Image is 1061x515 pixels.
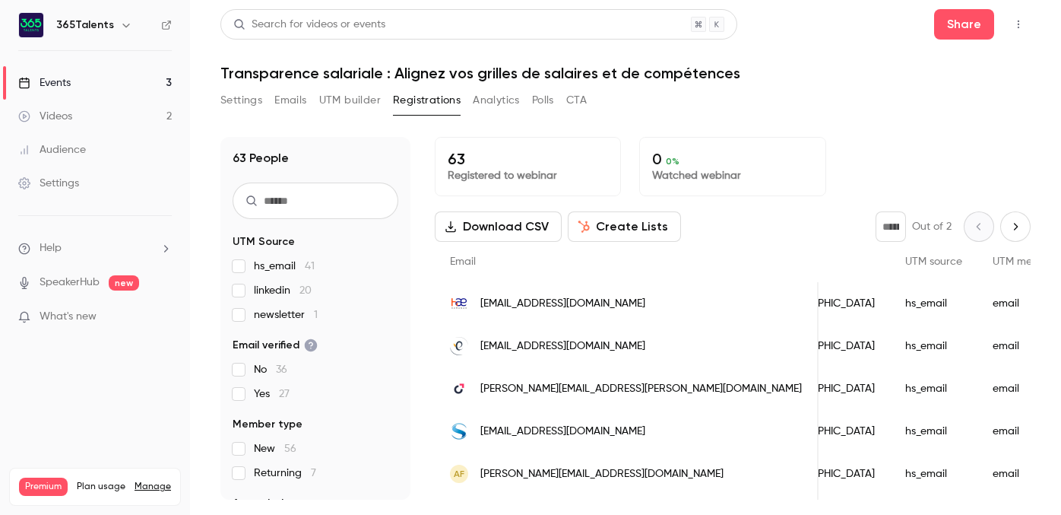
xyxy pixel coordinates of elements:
[435,211,562,242] button: Download CSV
[566,88,587,113] button: CTA
[314,310,318,320] span: 1
[993,256,1056,267] span: UTM medium
[480,424,645,440] span: [EMAIL_ADDRESS][DOMAIN_NAME]
[905,256,962,267] span: UTM source
[274,88,306,113] button: Emails
[311,468,316,478] span: 7
[890,367,977,410] div: hs_email
[18,142,86,157] div: Audience
[393,88,461,113] button: Registrations
[56,17,114,33] h6: 365Talents
[912,219,952,234] p: Out of 2
[890,325,977,367] div: hs_email
[319,88,381,113] button: UTM builder
[450,422,468,440] img: safrangroup.com
[254,441,296,456] span: New
[254,259,315,274] span: hs_email
[454,467,464,481] span: AF
[480,296,645,312] span: [EMAIL_ADDRESS][DOMAIN_NAME]
[480,466,724,482] span: [PERSON_NAME][EMAIL_ADDRESS][DOMAIN_NAME]
[40,275,100,291] a: SpeakerHub
[220,64,1031,82] h1: Transparence salariale : Alignez vos grilles de salaires et de compétences
[305,261,315,272] span: 41
[450,337,468,355] img: e-sweetenergies.com
[299,285,312,296] span: 20
[19,478,68,496] span: Premium
[755,410,890,453] div: [GEOGRAPHIC_DATA]
[276,364,287,375] span: 36
[18,109,72,124] div: Videos
[154,310,172,324] iframe: Noticeable Trigger
[755,325,890,367] div: [GEOGRAPHIC_DATA]
[755,282,890,325] div: [GEOGRAPHIC_DATA]
[77,481,125,493] span: Plan usage
[233,417,302,432] span: Member type
[254,307,318,323] span: newsletter
[233,149,289,167] h1: 63 People
[450,256,476,267] span: Email
[448,168,608,183] p: Registered to webinar
[233,338,318,353] span: Email verified
[19,13,43,37] img: 365Talents
[450,294,468,313] img: humanae.fr
[1000,211,1031,242] button: Next page
[755,453,890,495] div: [GEOGRAPHIC_DATA]
[18,176,79,191] div: Settings
[279,389,290,399] span: 27
[40,309,97,325] span: What's new
[254,386,290,402] span: Yes
[448,150,608,168] p: 63
[666,156,679,167] span: 0 %
[532,88,554,113] button: Polls
[284,443,296,454] span: 56
[652,168,812,183] p: Watched webinar
[40,240,62,256] span: Help
[233,496,283,511] span: Attended
[890,282,977,325] div: hs_email
[254,362,287,377] span: No
[135,481,171,493] a: Manage
[934,9,994,40] button: Share
[450,380,468,398] img: odigo.com
[233,17,385,33] div: Search for videos or events
[890,453,977,495] div: hs_email
[890,410,977,453] div: hs_email
[233,234,295,250] span: UTM Source
[568,211,681,242] button: Create Lists
[254,283,312,298] span: linkedin
[18,75,71,91] div: Events
[480,381,802,397] span: [PERSON_NAME][EMAIL_ADDRESS][PERSON_NAME][DOMAIN_NAME]
[254,466,316,481] span: Returning
[109,275,139,291] span: new
[480,339,645,354] span: [EMAIL_ADDRESS][DOMAIN_NAME]
[652,150,812,168] p: 0
[220,88,262,113] button: Settings
[755,367,890,410] div: [GEOGRAPHIC_DATA]
[18,240,172,256] li: help-dropdown-opener
[473,88,520,113] button: Analytics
